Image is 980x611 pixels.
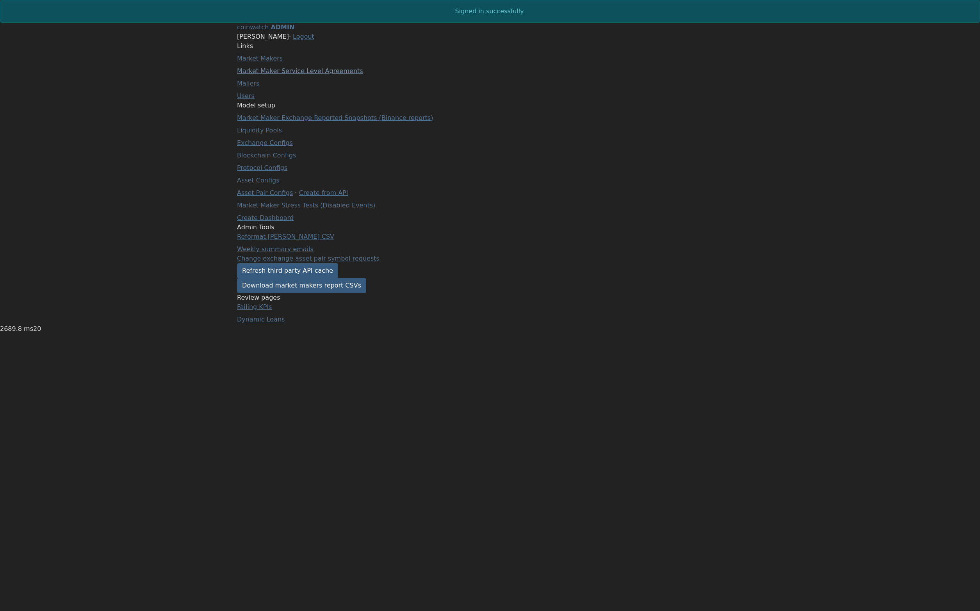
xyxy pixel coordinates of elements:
a: Blockchain Configs [237,152,296,159]
a: Protocol Configs [237,164,287,172]
a: Market Maker Stress Tests (Disabled Events) [237,202,375,209]
a: Refresh third party API cache [237,263,338,278]
a: Weekly summary emails [237,245,314,253]
a: Change exchange asset pair symbol requests [237,255,380,262]
a: Asset Pair Configs [237,189,293,197]
div: Model setup [237,101,442,110]
div: ADMIN [271,23,294,32]
span: · [289,33,291,40]
a: Logout [293,33,314,40]
div: coinwatch [237,23,269,32]
a: Failing KPIs [237,303,272,311]
span: · [295,189,297,197]
a: Market Maker Service Level Agreements [237,67,363,75]
div: Admin Tools [237,223,442,232]
a: Liquidity Pools [237,127,282,134]
a: Create Dashboard [237,214,294,222]
span: ms [24,325,33,332]
a: Reformat [PERSON_NAME] CSV [237,233,334,240]
a: Dynamic Loans [237,316,285,323]
a: Market Maker Exchange Reported Snapshots (Binance reports) [237,114,433,121]
a: Create from API [299,189,348,197]
a: Mailers [237,80,259,87]
div: [PERSON_NAME] [237,32,743,41]
a: Asset Configs [237,177,280,184]
a: Users [237,92,255,100]
a: coinwatch ADMIN [237,23,294,31]
div: Review pages [237,293,442,302]
span: 20 [33,325,41,332]
a: Market Makers [237,55,283,62]
div: Links [237,41,442,51]
a: Exchange Configs [237,139,293,146]
a: Download market makers report CSVs [237,278,366,293]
